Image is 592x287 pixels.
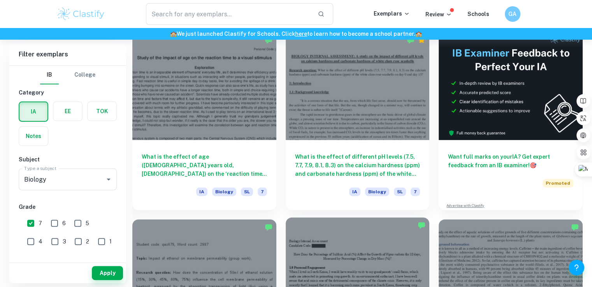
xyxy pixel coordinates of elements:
[505,6,520,22] button: GA
[265,36,272,44] img: Marked
[425,10,452,19] p: Review
[62,219,66,227] span: 6
[365,187,389,196] span: Biology
[258,187,267,196] span: 7
[40,66,95,84] div: Filter type choice
[146,3,312,25] input: Search for any exemplars...
[170,31,177,37] span: 🏫
[439,32,583,210] a: Want full marks on yourIA? Get expert feedback from an IB examiner!PromotedAdvertise with Clastify
[86,219,89,227] span: 5
[92,266,123,280] button: Apply
[530,162,536,168] span: 🎯
[19,155,117,164] h6: Subject
[53,102,82,121] button: EE
[19,203,117,211] h6: Grade
[418,36,425,44] div: Premium
[241,187,253,196] span: SL
[56,6,106,22] img: Clastify logo
[2,30,590,38] h6: We just launched Clastify for Schools. Click to learn how to become a school partner.
[394,187,406,196] span: SL
[212,187,236,196] span: Biology
[74,66,95,84] button: College
[439,32,583,140] img: Thumbnail
[9,44,126,65] h6: Filter exemplars
[508,10,517,18] h6: GA
[349,187,360,196] span: IA
[286,32,430,210] a: What is the effect of different pH levels (7.5, 7.7, 7.9, 8.1, 8.3) on the calcium hardness (ppm)...
[86,237,89,246] span: 2
[265,223,272,231] img: Marked
[374,9,410,18] p: Exemplars
[418,221,425,229] img: Marked
[39,219,42,227] span: 7
[19,102,47,121] button: IA
[24,165,56,171] label: Type a subject
[19,88,117,97] h6: Category
[132,32,276,210] a: What is the effect of age ([DEMOGRAPHIC_DATA] years old, [DEMOGRAPHIC_DATA]) on the ‘reaction tim...
[196,187,207,196] span: IA
[407,36,415,44] img: Marked
[446,203,484,208] a: Advertise with Clastify
[569,260,584,275] button: Help and Feedback
[448,152,573,170] h6: Want full marks on your IA ? Get expert feedback from an IB examiner!
[411,187,420,196] span: 7
[40,66,59,84] button: IB
[39,237,42,246] span: 4
[63,237,66,246] span: 3
[109,237,112,246] span: 1
[415,31,422,37] span: 🏫
[295,152,420,178] h6: What is the effect of different pH levels (7.5, 7.7, 7.9, 8.1, 8.3) on the calcium hardness (ppm)...
[103,174,114,185] button: Open
[295,31,307,37] a: here
[19,127,48,145] button: Notes
[142,152,267,178] h6: What is the effect of age ([DEMOGRAPHIC_DATA] years old, [DEMOGRAPHIC_DATA]) on the ‘reaction tim...
[467,11,489,17] a: Schools
[88,102,116,121] button: TOK
[571,223,579,231] img: Marked
[19,259,117,267] h6: Level
[543,179,573,187] span: Promoted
